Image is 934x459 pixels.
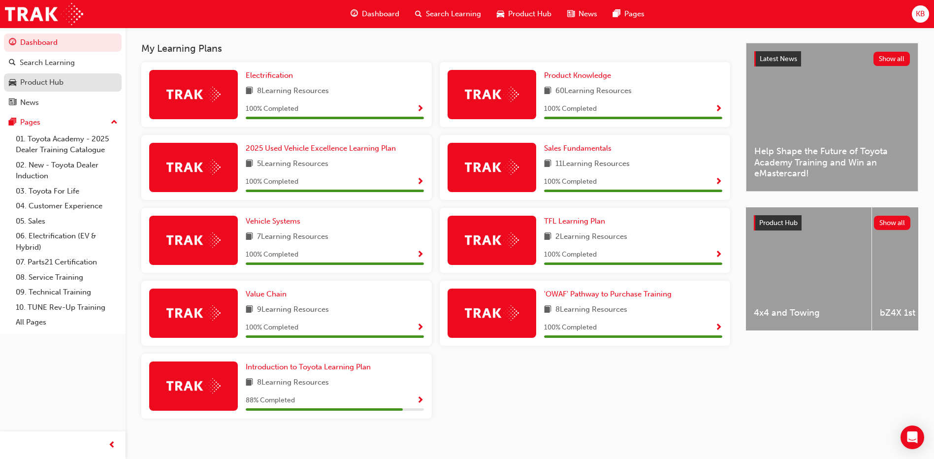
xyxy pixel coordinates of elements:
span: TFL Learning Plan [544,217,605,226]
a: 09. Technical Training [12,285,122,300]
a: 06. Electrification (EV & Hybrid) [12,229,122,255]
span: guage-icon [9,38,16,47]
span: Help Shape the Future of Toyota Academy Training and Win an eMastercard! [754,146,910,179]
a: pages-iconPages [605,4,652,24]
span: Show Progress [417,324,424,332]
span: search-icon [9,59,16,67]
span: news-icon [9,98,16,107]
span: 2025 Used Vehicle Excellence Learning Plan [246,144,396,153]
span: Value Chain [246,290,287,298]
span: book-icon [246,377,253,389]
span: 2 Learning Resources [555,231,627,243]
span: 8 Learning Resources [555,304,627,316]
span: up-icon [111,116,118,129]
span: Vehicle Systems [246,217,300,226]
span: 100 % Completed [246,249,298,261]
img: Trak [465,305,519,321]
img: Trak [465,160,519,175]
span: book-icon [246,304,253,316]
div: Pages [20,117,40,128]
div: Open Intercom Messenger [901,426,924,449]
span: 7 Learning Resources [257,231,328,243]
a: Dashboard [4,33,122,52]
button: Show Progress [715,176,722,188]
a: 2025 Used Vehicle Excellence Learning Plan [246,143,400,154]
span: Show Progress [417,251,424,260]
a: Latest NewsShow all [754,51,910,67]
span: Product Hub [759,219,798,227]
span: Sales Fundamentals [544,144,612,153]
span: Introduction to Toyota Learning Plan [246,362,371,371]
a: 10. TUNE Rev-Up Training [12,300,122,315]
span: KB [916,8,925,20]
span: 60 Learning Resources [555,85,632,98]
a: 05. Sales [12,214,122,229]
img: Trak [166,305,221,321]
button: Show Progress [715,103,722,115]
span: book-icon [246,158,253,170]
button: Show Progress [417,103,424,115]
a: 08. Service Training [12,270,122,285]
span: 11 Learning Resources [555,158,630,170]
span: car-icon [9,78,16,87]
a: search-iconSearch Learning [407,4,489,24]
a: 03. Toyota For Life [12,184,122,199]
button: Show Progress [417,249,424,261]
span: 8 Learning Resources [257,377,329,389]
span: 100 % Completed [246,103,298,115]
div: Product Hub [20,77,64,88]
span: 'OWAF' Pathway to Purchase Training [544,290,672,298]
button: Show Progress [715,249,722,261]
img: Trak [465,87,519,102]
span: 100 % Completed [246,176,298,188]
button: DashboardSearch LearningProduct HubNews [4,32,122,113]
span: 100 % Completed [544,322,597,333]
img: Trak [166,378,221,393]
button: Show all [873,52,910,66]
a: 07. Parts21 Certification [12,255,122,270]
span: pages-icon [613,8,620,20]
button: Show Progress [417,322,424,334]
span: 100 % Completed [544,249,597,261]
span: Dashboard [362,8,399,20]
span: guage-icon [351,8,358,20]
span: book-icon [544,85,551,98]
span: Product Hub [508,8,551,20]
span: Electrification [246,71,293,80]
span: Show Progress [715,105,722,114]
a: Vehicle Systems [246,216,304,227]
span: News [579,8,597,20]
a: 01. Toyota Academy - 2025 Dealer Training Catalogue [12,131,122,158]
span: 9 Learning Resources [257,304,329,316]
span: prev-icon [108,439,116,452]
img: Trak [5,3,83,25]
span: Show Progress [417,178,424,187]
a: Product Knowledge [544,70,615,81]
h3: My Learning Plans [141,43,730,54]
img: Trak [166,232,221,248]
img: Trak [166,87,221,102]
a: car-iconProduct Hub [489,4,559,24]
a: TFL Learning Plan [544,216,609,227]
span: book-icon [246,231,253,243]
button: Show Progress [417,176,424,188]
span: 100 % Completed [544,176,597,188]
a: 4x4 and Towing [746,207,871,330]
button: Pages [4,113,122,131]
img: Trak [166,160,221,175]
button: KB [912,5,929,23]
a: Product HubShow all [754,215,910,231]
a: Introduction to Toyota Learning Plan [246,361,375,373]
button: Show all [874,216,911,230]
a: news-iconNews [559,4,605,24]
a: News [4,94,122,112]
span: 5 Learning Resources [257,158,328,170]
button: Show Progress [417,394,424,407]
span: pages-icon [9,118,16,127]
span: Show Progress [715,251,722,260]
span: Show Progress [417,105,424,114]
span: news-icon [567,8,575,20]
a: guage-iconDashboard [343,4,407,24]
